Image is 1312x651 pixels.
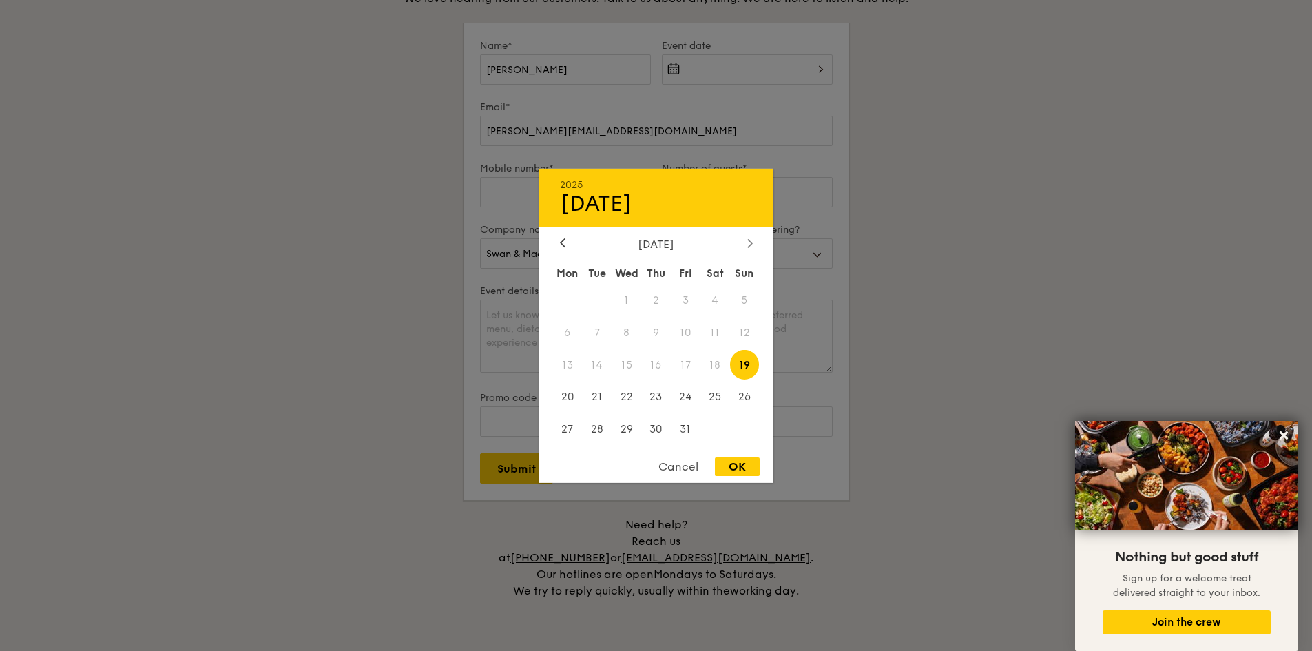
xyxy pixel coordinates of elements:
[641,415,671,444] span: 30
[582,415,612,444] span: 28
[700,350,730,380] span: 18
[671,318,700,347] span: 10
[582,382,612,412] span: 21
[612,382,641,412] span: 22
[612,285,641,315] span: 1
[730,260,760,285] div: Sun
[715,457,760,476] div: OK
[612,415,641,444] span: 29
[553,318,583,347] span: 6
[1273,424,1295,446] button: Close
[560,190,753,216] div: [DATE]
[1103,610,1271,634] button: Join the crew
[700,260,730,285] div: Sat
[612,318,641,347] span: 8
[641,382,671,412] span: 23
[730,285,760,315] span: 5
[700,285,730,315] span: 4
[582,318,612,347] span: 7
[730,382,760,412] span: 26
[671,350,700,380] span: 17
[645,457,712,476] div: Cancel
[582,260,612,285] div: Tue
[1113,572,1260,599] span: Sign up for a welcome treat delivered straight to your inbox.
[582,350,612,380] span: 14
[1075,421,1298,530] img: DSC07876-Edit02-Large.jpeg
[1115,549,1258,566] span: Nothing but good stuff
[553,382,583,412] span: 20
[730,318,760,347] span: 12
[641,285,671,315] span: 2
[560,178,753,190] div: 2025
[553,415,583,444] span: 27
[553,350,583,380] span: 13
[671,285,700,315] span: 3
[671,415,700,444] span: 31
[641,350,671,380] span: 16
[612,350,641,380] span: 15
[641,318,671,347] span: 9
[671,260,700,285] div: Fri
[560,237,753,250] div: [DATE]
[641,260,671,285] div: Thu
[730,350,760,380] span: 19
[671,382,700,412] span: 24
[700,318,730,347] span: 11
[612,260,641,285] div: Wed
[700,382,730,412] span: 25
[553,260,583,285] div: Mon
